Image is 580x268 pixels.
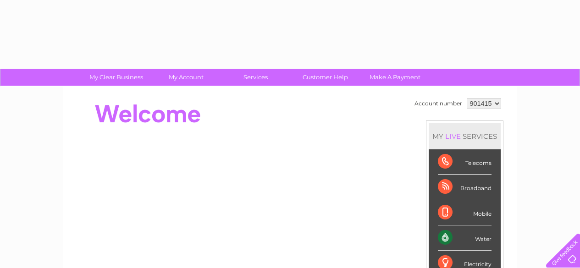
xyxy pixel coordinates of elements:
[148,69,224,86] a: My Account
[412,96,464,111] td: Account number
[78,69,154,86] a: My Clear Business
[438,200,492,225] div: Mobile
[443,132,463,141] div: LIVE
[438,225,492,251] div: Water
[218,69,293,86] a: Services
[438,149,492,175] div: Telecoms
[438,175,492,200] div: Broadband
[357,69,433,86] a: Make A Payment
[429,123,501,149] div: MY SERVICES
[287,69,363,86] a: Customer Help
